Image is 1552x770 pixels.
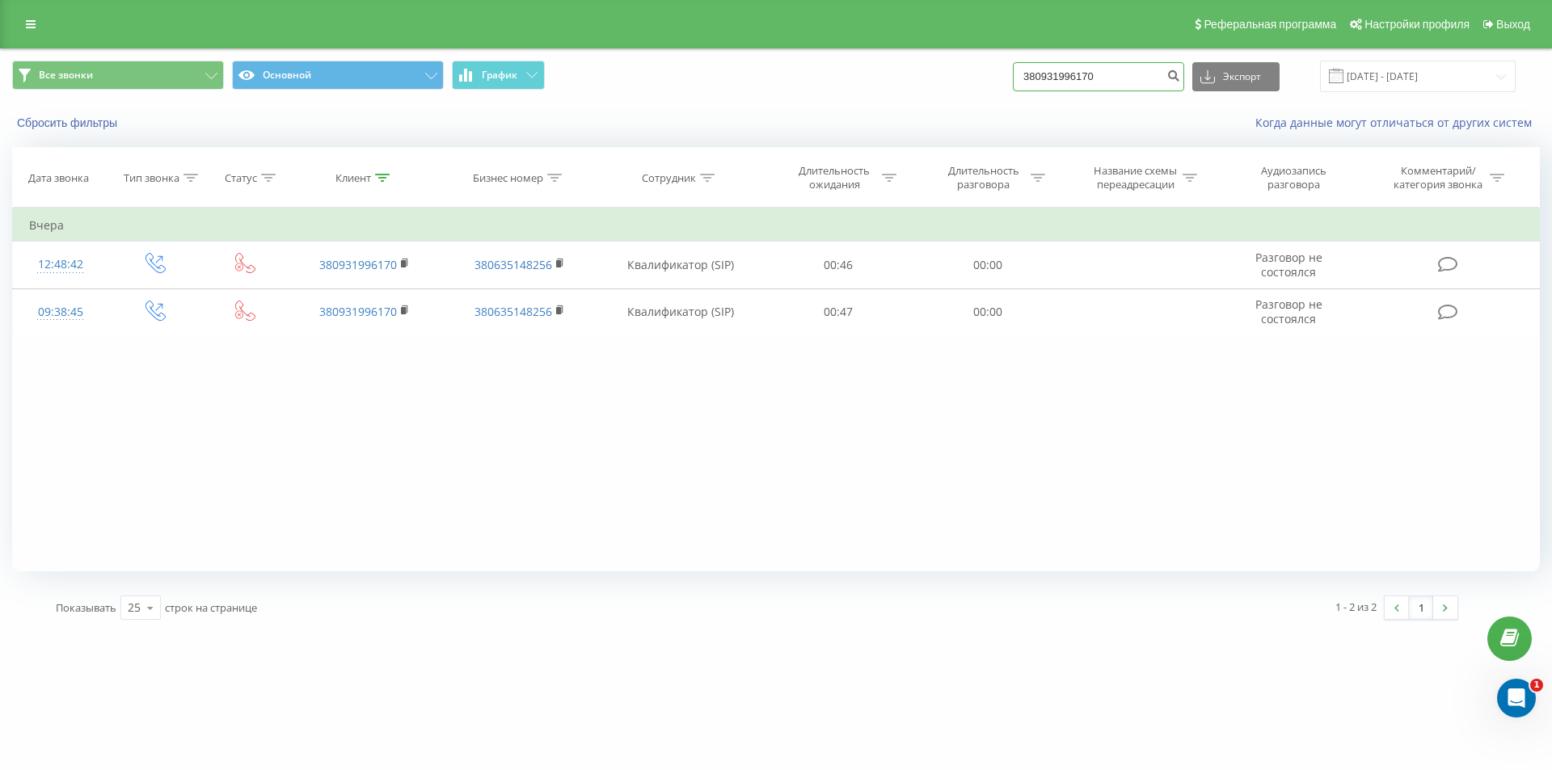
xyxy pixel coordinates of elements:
[1391,164,1486,191] div: Комментарий/категория звонка
[12,116,125,130] button: Сбросить фильтры
[335,171,371,185] div: Клиент
[232,61,444,90] button: Основной
[473,171,543,185] div: Бизнес номер
[319,304,397,319] a: 380931996170
[452,61,545,90] button: График
[913,288,1061,335] td: 00:00
[764,288,913,335] td: 00:47
[13,209,1540,242] td: Вчера
[319,257,397,272] a: 380931996170
[1255,297,1322,326] span: Разговор не состоялся
[56,600,116,615] span: Показывать
[913,242,1061,288] td: 00:00
[1255,250,1322,280] span: Разговор не состоялся
[128,600,141,616] div: 25
[1409,596,1433,619] a: 1
[1530,679,1543,692] span: 1
[1192,62,1280,91] button: Экспорт
[1364,18,1470,31] span: Настройки профиля
[474,304,552,319] a: 380635148256
[482,69,517,81] span: График
[1335,599,1377,615] div: 1 - 2 из 2
[1255,115,1540,130] a: Когда данные могут отличаться от других систем
[474,257,552,272] a: 380635148256
[642,171,696,185] div: Сотрудник
[597,288,764,335] td: Квалификатор (SIP)
[225,171,257,185] div: Статус
[1204,18,1336,31] span: Реферальная программа
[1242,164,1347,191] div: Аудиозапись разговора
[1497,679,1536,717] iframe: Intercom live chat
[29,249,92,280] div: 12:48:42
[1092,164,1179,191] div: Название схемы переадресации
[940,164,1027,191] div: Длительность разговора
[12,61,224,90] button: Все звонки
[597,242,764,288] td: Квалификатор (SIP)
[165,600,257,615] span: строк на странице
[1496,18,1530,31] span: Выход
[39,69,93,82] span: Все звонки
[1013,62,1184,91] input: Поиск по номеру
[28,171,89,185] div: Дата звонка
[29,297,92,328] div: 09:38:45
[764,242,913,288] td: 00:46
[124,171,179,185] div: Тип звонка
[791,164,878,191] div: Длительность ожидания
